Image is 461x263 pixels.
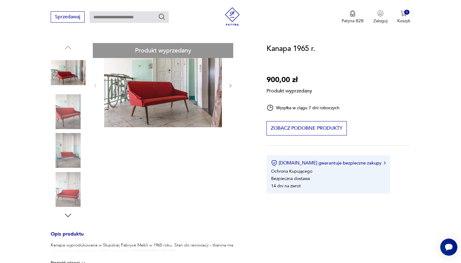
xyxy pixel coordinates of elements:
[377,10,383,16] img: Ikonka użytkownika
[158,13,165,20] button: Szukaj
[440,239,457,256] iframe: Smartsupp widget button
[271,160,277,166] img: Ikona certyfikatu
[342,10,364,24] a: Ikona medaluPatyna B2B
[267,121,347,135] button: Zobacz podobne produkty
[401,10,407,16] img: Ikona koszyka
[373,18,387,24] p: Zaloguj
[397,18,410,24] p: Koszyk
[51,242,252,254] p: Kanapa wyprodukowana w Słupskiej Fabryce Mebli w 1965 roku. Stan do renowacji - tkanina ma przeta...
[342,18,364,24] p: Patyna B2B
[350,10,356,17] img: Ikona medalu
[223,7,241,26] img: Patyna - sklep z meblami i dekoracjami vintage
[267,43,315,55] h1: Kanapa 1965 r.
[271,176,310,182] li: Bezpieczna dostawa
[271,160,386,166] button: [DOMAIN_NAME] gwarantuje bezpieczne zakupy
[271,168,312,174] li: Ochrona Kupującego
[51,232,252,242] h3: Opis produktu
[51,15,85,20] a: Sprzedawaj
[267,86,312,94] p: Produkt wyprzedany
[267,104,340,111] div: Wysyłka w ciągu 7 dni roboczych
[397,10,410,24] button: 0Koszyk
[404,10,409,15] div: 0
[271,183,301,189] li: 14 dni na zwrot
[342,10,364,24] button: Patyna B2B
[373,10,387,24] button: Zaloguj
[51,11,85,23] button: Sprzedawaj
[384,161,386,164] img: Ikona strzałki w prawo
[267,74,312,86] p: 900,00 zł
